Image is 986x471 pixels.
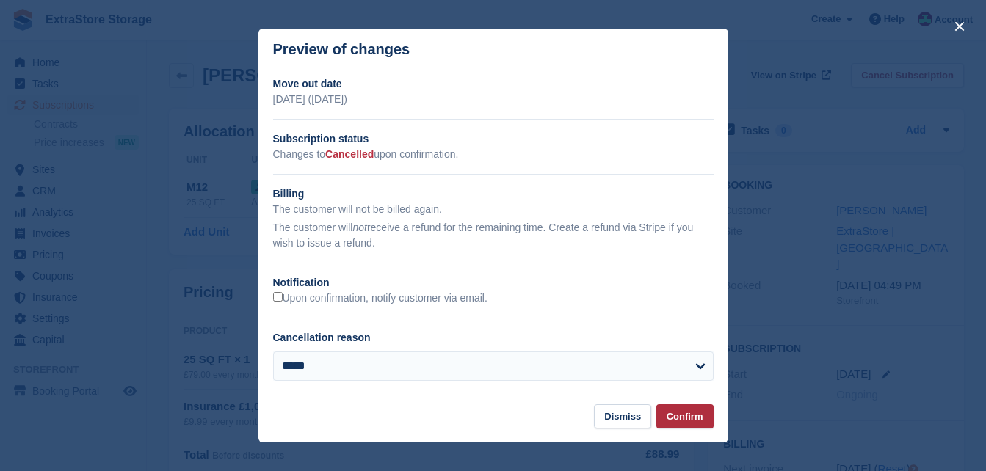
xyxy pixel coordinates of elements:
p: Changes to upon confirmation. [273,147,714,162]
h2: Move out date [273,76,714,92]
p: Preview of changes [273,41,410,58]
label: Cancellation reason [273,332,371,343]
label: Upon confirmation, notify customer via email. [273,292,487,305]
p: [DATE] ([DATE]) [273,92,714,107]
p: The customer will receive a refund for the remaining time. Create a refund via Stripe if you wish... [273,220,714,251]
p: The customer will not be billed again. [273,202,714,217]
h2: Billing [273,186,714,202]
h2: Notification [273,275,714,291]
button: Dismiss [594,404,651,428]
input: Upon confirmation, notify customer via email. [273,292,283,302]
button: close [948,15,971,38]
span: Cancelled [325,148,374,160]
button: Confirm [656,404,714,428]
h2: Subscription status [273,131,714,147]
em: not [352,222,366,233]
